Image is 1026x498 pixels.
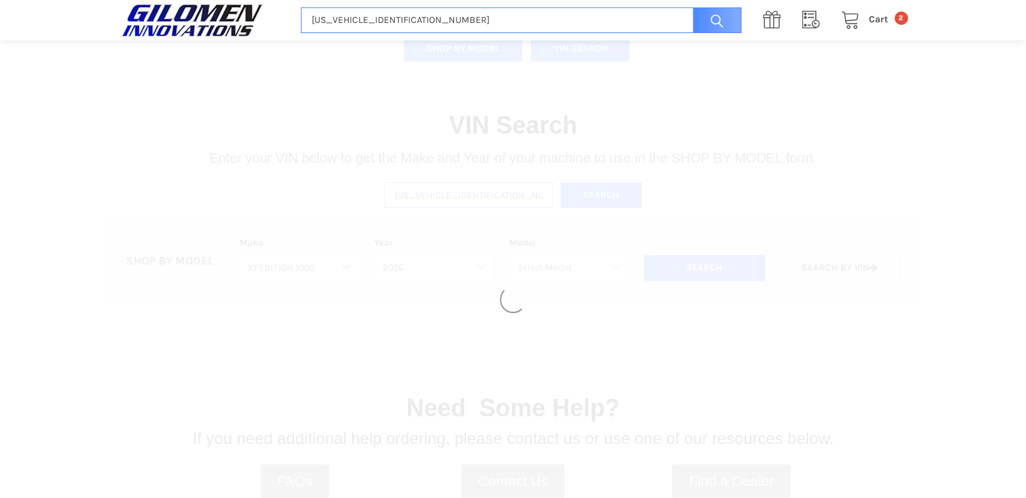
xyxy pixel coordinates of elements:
[118,3,266,37] img: GILOMEN INNOVATIONS
[686,7,741,34] input: Search
[118,3,287,37] a: GILOMEN INNOVATIONS
[834,11,908,28] a: Cart 2
[301,7,741,34] input: Search the store
[869,13,888,25] span: Cart
[894,11,908,25] span: 2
